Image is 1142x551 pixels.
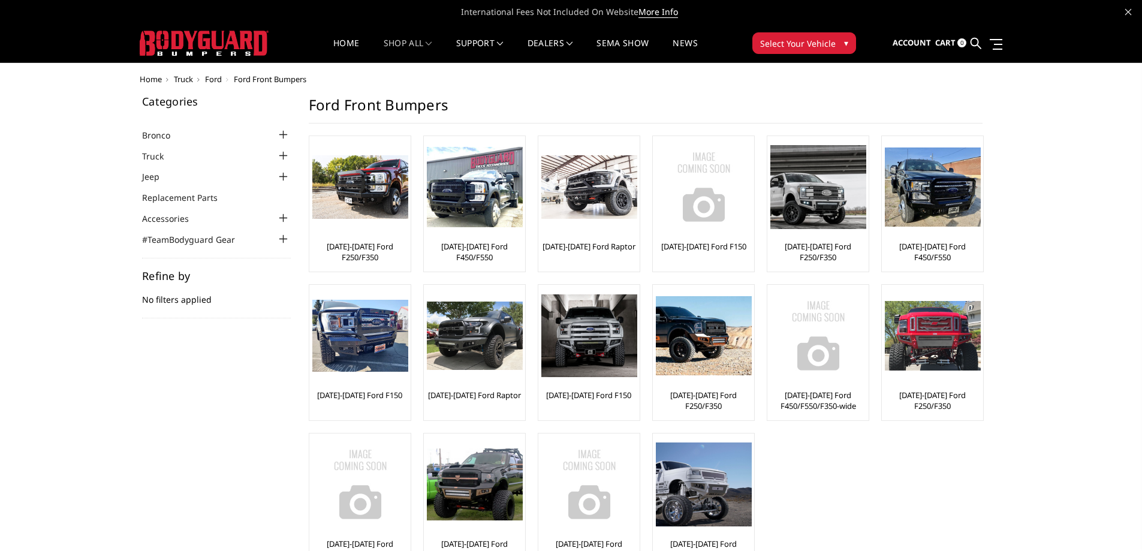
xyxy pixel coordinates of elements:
span: 0 [957,38,966,47]
a: Home [333,39,359,62]
h5: Refine by [142,270,291,281]
button: Select Your Vehicle [752,32,856,54]
a: Home [140,74,162,85]
a: No Image [770,288,866,384]
a: Truck [174,74,193,85]
span: ▾ [844,37,848,49]
span: Select Your Vehicle [760,37,836,50]
img: No Image [656,139,752,235]
a: [DATE]-[DATE] Ford F150 [317,390,402,401]
a: SEMA Show [596,39,649,62]
span: Ford Front Bumpers [234,74,306,85]
a: News [673,39,697,62]
a: Dealers [528,39,573,62]
div: No filters applied [142,270,291,318]
a: [DATE]-[DATE] Ford F250/F350 [312,241,408,263]
a: [DATE]-[DATE] Ford F150 [661,241,746,252]
a: Jeep [142,170,174,183]
a: [DATE]-[DATE] Ford F250/F350 [885,390,980,411]
a: Account [893,27,931,59]
h1: Ford Front Bumpers [309,96,983,124]
a: Bronco [142,129,185,141]
a: shop all [384,39,432,62]
a: Ford [205,74,222,85]
img: No Image [312,436,408,532]
img: No Image [541,436,637,532]
img: No Image [770,288,866,384]
a: [DATE]-[DATE] Ford F150 [546,390,631,401]
a: Truck [142,150,179,162]
a: [DATE]-[DATE] Ford F450/F550/F350-wide [770,390,866,411]
a: [DATE]-[DATE] Ford F450/F550 [885,241,980,263]
a: More Info [638,6,678,18]
span: Cart [935,37,956,48]
a: [DATE]-[DATE] Ford F450/F550 [427,241,522,263]
a: No Image [656,139,751,235]
a: Support [456,39,504,62]
a: Accessories [142,212,204,225]
a: #TeamBodyguard Gear [142,233,250,246]
a: [DATE]-[DATE] Ford F250/F350 [656,390,751,411]
a: Cart 0 [935,27,966,59]
a: [DATE]-[DATE] Ford Raptor [428,390,521,401]
img: BODYGUARD BUMPERS [140,31,269,56]
span: Account [893,37,931,48]
h5: Categories [142,96,291,107]
a: Replacement Parts [142,191,233,204]
a: [DATE]-[DATE] Ford Raptor [543,241,635,252]
a: [DATE]-[DATE] Ford F250/F350 [770,241,866,263]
